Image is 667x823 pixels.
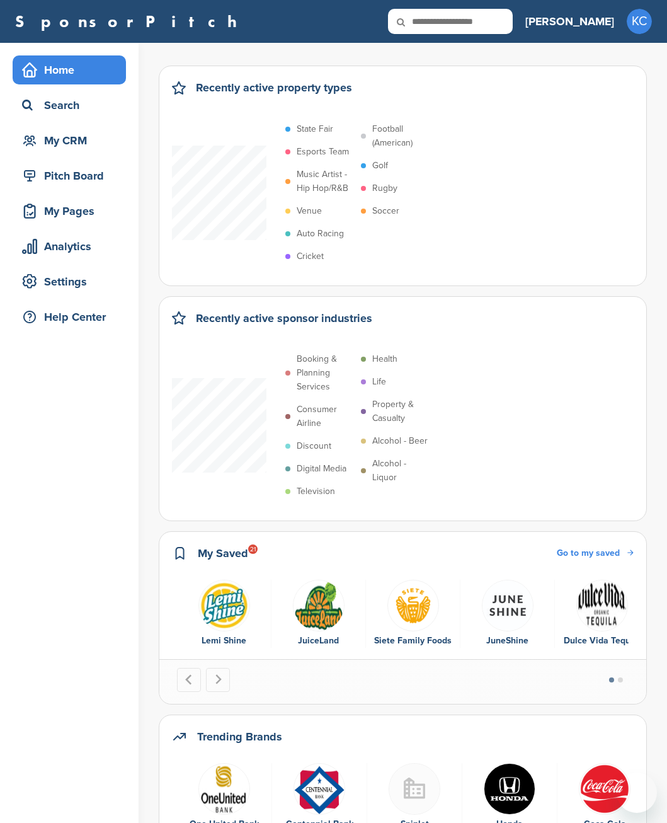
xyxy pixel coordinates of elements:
p: Discount [297,439,331,453]
ul: Select a slide to show [598,675,634,684]
div: 2 of 6 [271,580,366,648]
img: Kln5su0v 400x400 [484,763,535,815]
a: My CRM [13,126,126,155]
a: Kln5su0v 400x400 [469,763,550,814]
div: 4 of 6 [460,580,555,648]
p: Television [297,485,335,498]
p: Booking & Planning Services [297,352,355,394]
a: [PERSON_NAME] [525,8,614,35]
a: Lemi shine logo 2 color 200x200 Lemi Shine [183,580,265,648]
div: 5 of 6 [555,580,649,648]
div: JuneShine [467,634,548,648]
div: Analytics [19,235,126,258]
div: 21 [248,544,258,554]
button: Go to page 1 [609,677,614,682]
a: Acl19 200x200 sponsors siete fd023281 Siete Family Foods [372,580,453,648]
div: Search [19,94,126,117]
h3: [PERSON_NAME] [525,13,614,30]
a: Go to my saved [557,546,634,560]
p: Esports Team [297,145,349,159]
a: SponsorPitch [15,13,245,30]
img: Lemi shine logo 2 color 200x200 [198,580,250,631]
h2: My Saved [198,544,248,562]
div: My Pages [19,200,126,222]
img: Screen shot 2017 12 14 at 8.31.49 am [294,763,345,815]
div: JuiceLand [278,634,359,648]
div: Home [19,59,126,81]
p: Soccer [372,204,399,218]
img: Acl19 200x200 sponsors siete fd023281 [387,580,439,631]
button: Go to last slide [177,668,201,692]
div: Dulce Vida Tequila [561,634,642,648]
a: Buildingmissing [373,763,455,814]
div: My CRM [19,129,126,152]
h2: Recently active sponsor industries [196,309,372,327]
p: Consumer Airline [297,403,355,430]
div: Siete Family Foods [372,634,453,648]
div: Lemi Shine [183,634,265,648]
a: Pitch Board [13,161,126,190]
div: Settings [19,270,126,293]
p: Property & Casualty [372,398,430,425]
a: 451ddf96e958c635948cd88c29892565 [564,763,646,814]
div: Pitch Board [19,164,126,187]
span: Go to my saved [557,548,620,558]
p: Rugby [372,181,397,195]
a: Screen shot 2017 12 14 at 8.31.49 am [278,763,360,814]
p: Alcohol - Beer [372,434,428,448]
a: Search [13,91,126,120]
a: Analytics [13,232,126,261]
h2: Trending Brands [197,728,282,745]
div: 1 of 6 [177,580,271,648]
span: KC [627,9,652,34]
img: Vswkxvtr 400x400 [482,580,533,631]
p: Auto Racing [297,227,344,241]
p: Music Artist - Hip Hop/R&B [297,168,355,195]
h2: Recently active property types [196,79,352,96]
p: Health [372,352,397,366]
a: Data [183,763,265,814]
p: Venue [297,204,322,218]
div: Help Center [19,306,126,328]
iframe: Button to launch messaging window [617,773,657,813]
p: Cricket [297,250,324,263]
img: Data [198,763,250,815]
a: Settings [13,267,126,296]
p: Digital Media [297,462,346,476]
p: Alcohol - Liquor [372,457,430,485]
img: Dulce vida logo [576,580,628,631]
a: Vswkxvtr 400x400 JuneShine [467,580,548,648]
img: 451ddf96e958c635948cd88c29892565 [579,763,630,815]
p: State Fair [297,122,333,136]
p: Football (American) [372,122,430,150]
a: Static1.squarespace JuiceLand [278,580,359,648]
img: Static1.squarespace [293,580,345,631]
a: My Pages [13,197,126,226]
button: Next slide [206,668,230,692]
button: Go to page 2 [618,677,623,682]
img: Buildingmissing [389,763,440,815]
div: 3 of 6 [366,580,460,648]
a: Home [13,55,126,84]
p: Life [372,375,386,389]
p: Golf [372,159,388,173]
a: Help Center [13,302,126,331]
